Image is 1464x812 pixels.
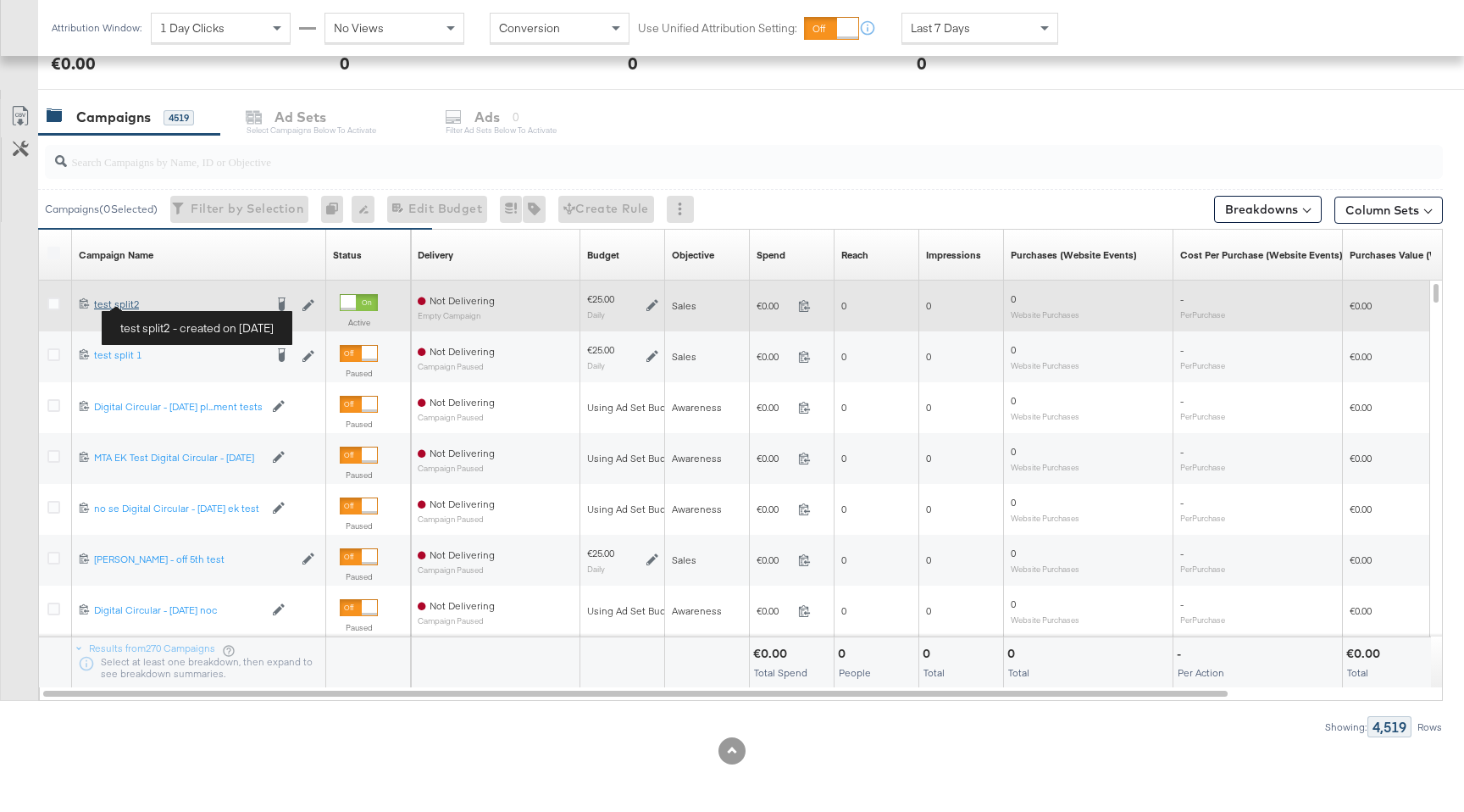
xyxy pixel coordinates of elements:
[1324,721,1367,733] div: Showing:
[51,22,142,34] div: Attribution Window:
[430,599,495,612] span: Not Delivering
[672,604,722,617] span: Awareness
[94,603,263,618] a: Digital Circular - [DATE] noc
[418,362,495,371] sub: Campaign Paused
[1011,360,1079,370] sub: Website Purchases
[340,317,378,328] label: Active
[79,248,153,262] a: Your campaign name.
[94,400,263,414] div: Digital Circular - [DATE] pl...ment tests
[79,248,153,262] div: Campaign Name
[1180,513,1225,523] sub: Per Purchase
[321,196,352,223] div: 0
[340,520,378,531] label: Paused
[1011,496,1016,509] span: 0
[94,553,293,566] div: [PERSON_NAME] - off 5th test
[1011,411,1079,421] sub: Website Purchases
[430,345,495,358] span: Not Delivering
[1177,646,1186,662] div: -
[638,20,797,36] label: Use Unified Attribution Setting:
[334,20,384,36] span: No Views
[1180,445,1184,458] span: -
[94,348,263,362] div: test split 1
[94,400,263,414] a: Digital Circular - [DATE] pl...ment tests
[1180,309,1225,320] sub: Per Purchase
[841,248,868,262] div: Reach
[94,298,263,311] div: test split2
[926,299,931,312] span: 0
[926,401,931,414] span: 0
[587,360,605,370] sub: Daily
[1350,503,1372,515] span: €0.00
[757,248,785,262] div: Spend
[1417,721,1443,733] div: Rows
[1180,248,1343,262] a: The average cost for each purchase tracked by your Custom Audience pixel on your website after pe...
[1350,452,1372,464] span: €0.00
[1350,553,1372,566] span: €0.00
[333,248,362,262] div: Status
[340,419,378,430] label: Paused
[917,51,927,75] div: 0
[340,470,378,481] label: Paused
[587,309,605,320] sub: Daily
[94,451,263,464] div: MTA EK Test Digital Circular - [DATE]
[1011,564,1079,574] sub: Website Purchases
[94,502,263,515] div: no se Digital Circular - [DATE] ek test
[1011,445,1016,458] span: 0
[1334,197,1443,224] button: Column Sets
[587,343,614,357] div: €25.00
[926,553,931,566] span: 0
[839,666,871,679] span: People
[754,666,807,679] span: Total Spend
[757,553,791,566] span: €0.00
[45,202,158,217] div: Campaigns ( 0 Selected)
[1011,343,1016,356] span: 0
[1347,666,1368,679] span: Total
[841,452,846,464] span: 0
[841,503,846,515] span: 0
[757,452,791,464] span: €0.00
[1214,196,1322,223] button: Breakdowns
[430,447,495,459] span: Not Delivering
[1350,401,1372,414] span: €0.00
[841,553,846,566] span: 0
[926,350,931,363] span: 0
[499,20,560,36] span: Conversion
[418,514,495,524] sub: Campaign Paused
[1180,248,1343,262] div: Cost Per Purchase (Website Events)
[841,299,846,312] span: 0
[587,401,681,414] div: Using Ad Set Budget
[587,604,681,618] div: Using Ad Set Budget
[1367,716,1411,737] div: 4,519
[1011,248,1137,262] div: Purchases (Website Events)
[1180,615,1225,625] sub: Per Purchase
[672,299,696,312] span: Sales
[838,646,851,662] div: 0
[672,248,714,262] a: Your campaign's objective.
[841,248,868,262] a: The number of people your ad was served to.
[672,401,722,414] span: Awareness
[1346,646,1385,662] div: €0.00
[841,401,846,414] span: 0
[926,503,931,515] span: 0
[1011,547,1016,559] span: 0
[841,350,846,363] span: 0
[1180,547,1184,559] span: -
[923,646,935,662] div: 0
[430,294,495,307] span: Not Delivering
[911,20,970,36] span: Last 7 Days
[430,548,495,561] span: Not Delivering
[1350,604,1372,617] span: €0.00
[333,248,362,262] a: Shows the current state of your Ad Campaign.
[1180,462,1225,472] sub: Per Purchase
[1011,309,1079,320] sub: Website Purchases
[1180,496,1184,509] span: -
[672,452,722,464] span: Awareness
[672,350,696,363] span: Sales
[672,553,696,566] span: Sales
[757,248,785,262] a: The total amount spent to date.
[587,248,619,262] a: The maximum amount you're willing to spend on your ads, on average each day or over the lifetime ...
[1180,292,1184,305] span: -
[1007,646,1020,662] div: 0
[94,348,263,365] a: test split 1
[672,248,714,262] div: Objective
